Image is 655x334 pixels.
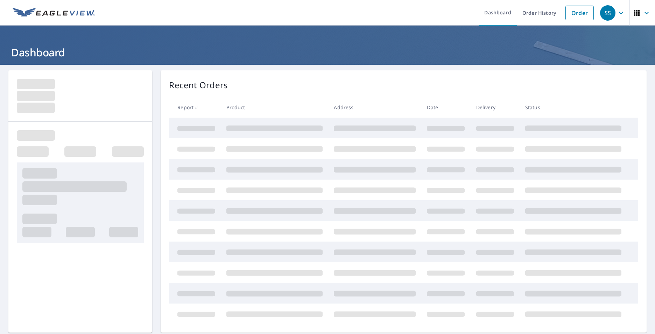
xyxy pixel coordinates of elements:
th: Address [328,97,421,118]
th: Product [221,97,328,118]
th: Report # [169,97,221,118]
th: Status [520,97,627,118]
a: Order [565,6,594,20]
div: SS [600,5,615,21]
img: EV Logo [13,8,95,18]
p: Recent Orders [169,79,228,91]
h1: Dashboard [8,45,647,60]
th: Delivery [471,97,520,118]
th: Date [421,97,470,118]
